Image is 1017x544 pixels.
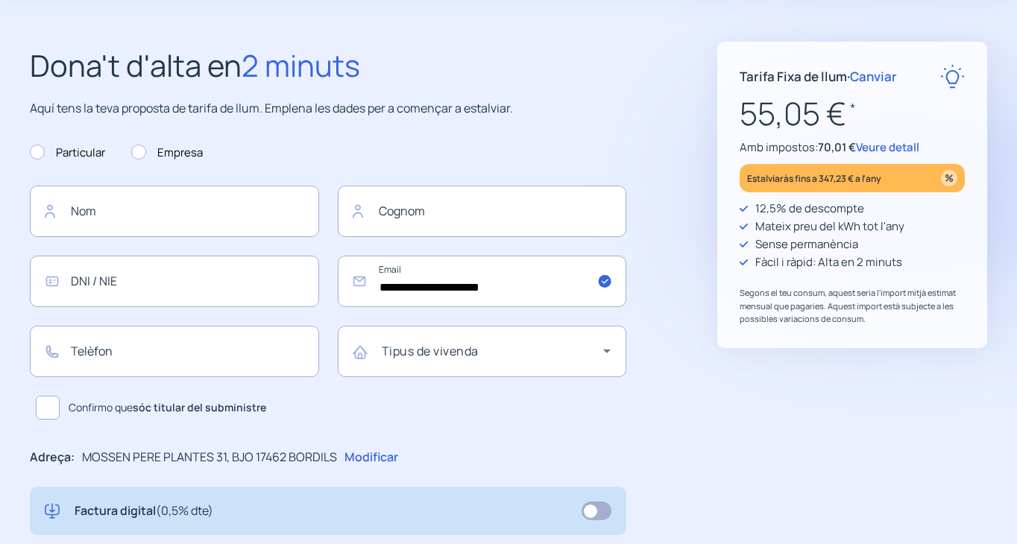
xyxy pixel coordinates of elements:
span: Confirmo que [69,399,266,416]
p: Modificar [344,448,398,467]
p: Tarifa Fixa de llum · [740,66,897,86]
img: rate-E.svg [940,64,965,89]
label: Particular [30,144,105,162]
label: Empresa [131,144,203,162]
p: 12,5% de descompte [755,200,864,218]
span: Canviar [850,68,897,85]
p: Aquí tens la teva proposta de tarifa de llum. Emplena les dades per a començar a estalviar. [30,99,626,118]
img: digital-invoice.svg [45,502,60,521]
img: percentage_icon.svg [941,170,957,186]
p: Amb impostos: [740,139,965,156]
span: Veure detall [856,139,919,155]
span: (0,5% dte) [156,502,213,519]
span: 2 minuts [242,45,360,86]
span: 70,01 € [818,139,856,155]
h2: Dona't d'alta en [30,42,626,89]
p: Mateix preu del kWh tot l'any [755,218,904,235]
p: Sense permanència [755,235,858,253]
mat-label: Tipus de vivenda [382,343,479,359]
p: MOSSEN PERE PLANTES 31, BJO 17462 BORDILS [82,448,337,467]
p: 55,05 € [740,89,965,139]
p: Estalviaràs fins a 347,23 € a l'any [747,170,881,187]
p: Fàcil i ràpid: Alta en 2 minuts [755,253,902,271]
p: Adreça: [30,448,75,467]
p: Factura digital [75,502,213,521]
p: Segons el teu consum, aquest seria l'import mitjà estimat mensual que pagaries. Aquest import est... [740,286,965,326]
b: sóc titular del subministre [133,400,266,414]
